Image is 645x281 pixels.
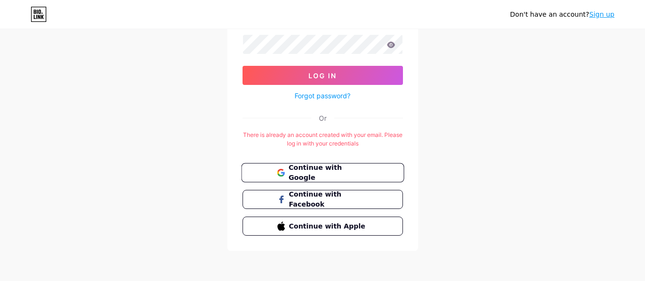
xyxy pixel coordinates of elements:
button: Continue with Google [241,163,404,183]
span: Continue with Google [288,163,368,183]
a: Forgot password? [295,91,350,101]
a: Continue with Google [243,163,403,182]
button: Continue with Apple [243,217,403,236]
div: Don't have an account? [510,10,614,20]
span: Continue with Facebook [289,189,368,209]
button: Continue with Facebook [243,190,403,209]
span: Continue with Apple [289,221,368,231]
span: Log In [308,72,337,80]
button: Log In [243,66,403,85]
div: Or [319,113,327,123]
div: There is already an account created with your email. Please log in with your credentials [243,131,403,148]
a: Sign up [589,10,614,18]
